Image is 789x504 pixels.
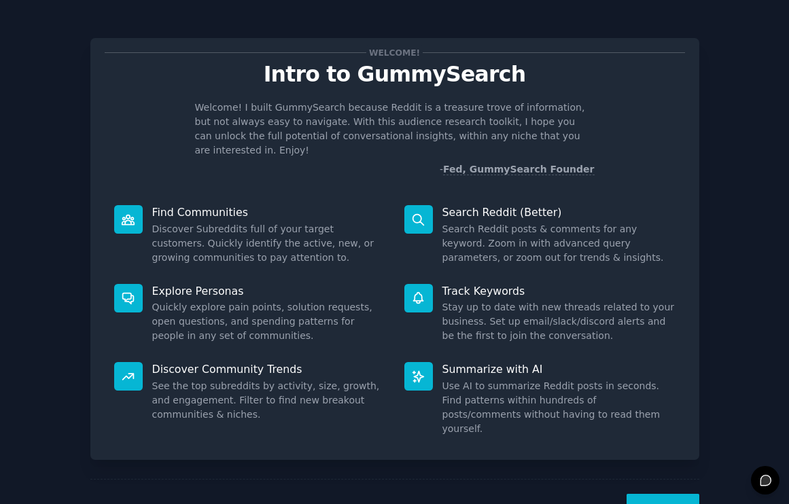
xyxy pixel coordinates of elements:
p: Find Communities [152,205,385,219]
p: Discover Community Trends [152,362,385,376]
dd: See the top subreddits by activity, size, growth, and engagement. Filter to find new breakout com... [152,379,385,422]
p: Welcome! I built GummySearch because Reddit is a treasure trove of information, but not always ea... [195,101,595,158]
dd: Stay up to date with new threads related to your business. Set up email/slack/discord alerts and ... [442,300,676,343]
p: Search Reddit (Better) [442,205,676,219]
p: Summarize with AI [442,362,676,376]
p: Explore Personas [152,284,385,298]
dd: Use AI to summarize Reddit posts in seconds. Find patterns within hundreds of posts/comments with... [442,379,676,436]
dd: Discover Subreddits full of your target customers. Quickly identify the active, new, or growing c... [152,222,385,265]
p: Intro to GummySearch [105,62,685,86]
dd: Search Reddit posts & comments for any keyword. Zoom in with advanced query parameters, or zoom o... [442,222,676,265]
a: Fed, GummySearch Founder [443,164,595,175]
p: Track Keywords [442,284,676,298]
div: - [440,162,595,177]
dd: Quickly explore pain points, solution requests, open questions, and spending patterns for people ... [152,300,385,343]
span: Welcome! [366,46,422,60]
